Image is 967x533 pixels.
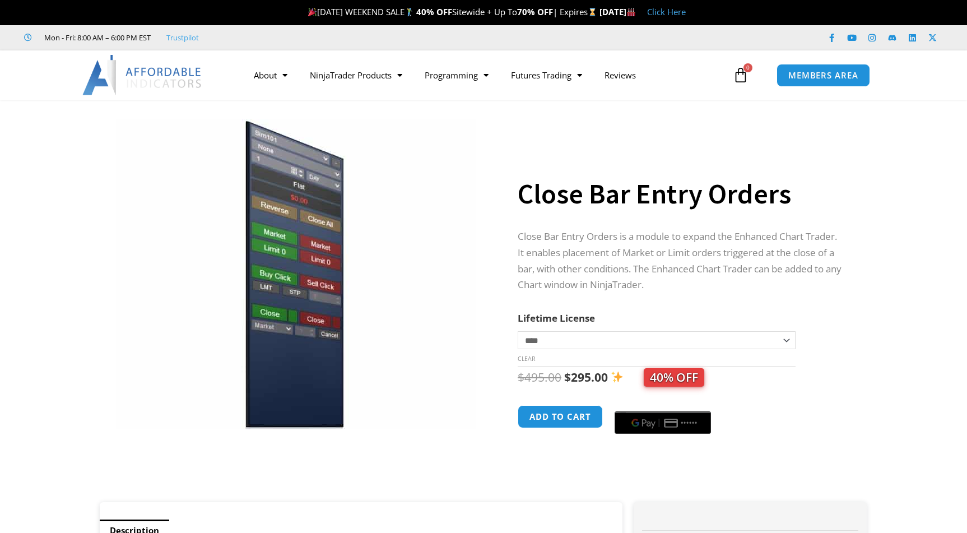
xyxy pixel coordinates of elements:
[41,31,151,44] span: Mon - Fri: 8:00 AM – 6:00 PM EST
[243,62,299,88] a: About
[517,6,553,17] strong: 70% OFF
[681,419,698,427] text: ••••••
[518,405,603,428] button: Add to cart
[588,8,597,16] img: ⌛
[166,31,199,44] a: Trustpilot
[299,62,413,88] a: NinjaTrader Products
[405,8,413,16] img: 🏌️‍♂️
[716,59,765,91] a: 0
[82,55,203,95] img: LogoAI | Affordable Indicators – NinjaTrader
[518,312,595,325] label: Lifetime License
[611,371,623,383] img: ✨
[518,369,524,385] span: $
[518,174,845,214] h1: Close Bar Entry Orders
[777,64,870,87] a: MEMBERS AREA
[116,119,476,429] img: CloseBarOrders
[743,63,752,72] span: 0
[647,6,686,17] a: Click Here
[413,62,500,88] a: Programming
[612,404,713,405] iframe: Secure express checkout frame
[308,8,317,16] img: 🎉
[518,229,845,294] p: Close Bar Entry Orders is a module to expand the Enhanced Chart Trader. It enables placement of M...
[305,6,599,17] span: [DATE] WEEKEND SALE Sitewide + Up To | Expires
[627,8,635,16] img: 🏭
[599,6,636,17] strong: [DATE]
[644,368,704,387] span: 40% OFF
[615,411,711,434] button: Buy with GPay
[518,355,535,363] a: Clear options
[564,369,571,385] span: $
[564,369,608,385] bdi: 295.00
[500,62,593,88] a: Futures Trading
[518,369,561,385] bdi: 495.00
[788,71,858,80] span: MEMBERS AREA
[593,62,647,88] a: Reviews
[243,62,730,88] nav: Menu
[416,6,452,17] strong: 40% OFF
